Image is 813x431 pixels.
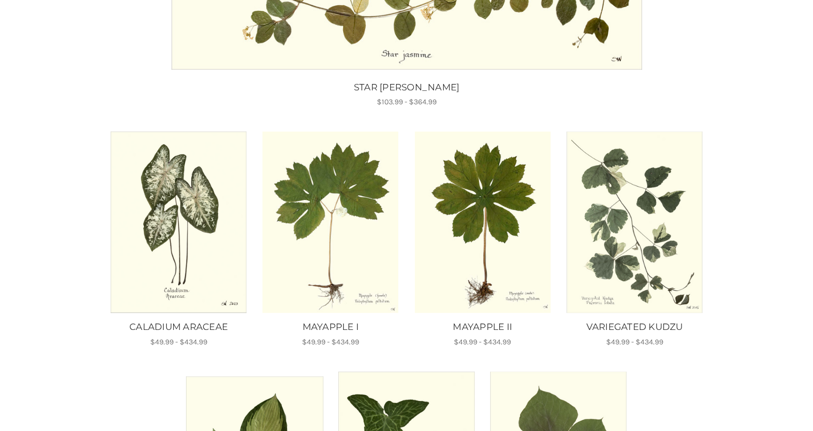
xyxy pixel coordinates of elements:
[566,132,703,313] img: Unframed
[262,132,399,313] a: MAYAPPLE I, Price range from $49.99 to $434.99
[412,320,553,334] a: MAYAPPLE II, Price range from $49.99 to $434.99
[109,320,249,334] a: CALADIUM ARACEAE, Price range from $49.99 to $434.99
[566,132,703,313] a: VARIEGATED KUDZU, Price range from $49.99 to $434.99
[454,337,511,347] span: $49.99 - $434.99
[150,337,207,347] span: $49.99 - $434.99
[302,337,359,347] span: $49.99 - $434.99
[606,337,663,347] span: $49.99 - $434.99
[414,132,551,313] img: Unframed
[564,320,704,334] a: VARIEGATED KUDZU, Price range from $49.99 to $434.99
[414,132,551,313] a: MAYAPPLE II, Price range from $49.99 to $434.99
[260,320,401,334] a: MAYAPPLE I, Price range from $49.99 to $434.99
[377,97,437,106] span: $103.99 - $364.99
[110,132,247,313] a: CALADIUM ARACEAE, Price range from $49.99 to $434.99
[110,132,247,313] img: Unframed
[262,132,399,313] img: Unframed
[109,81,705,95] a: STAR JASMINE II, Price range from $103.99 to $364.99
